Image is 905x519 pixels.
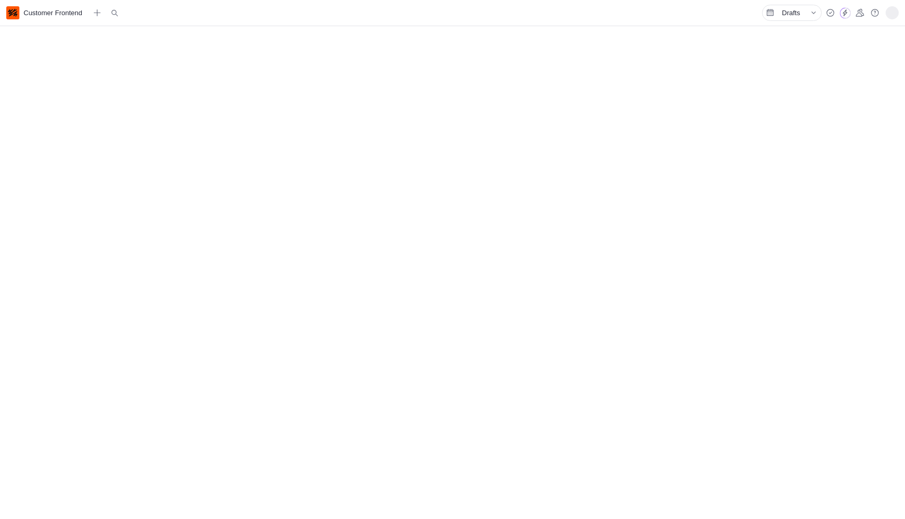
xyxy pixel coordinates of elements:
[868,6,881,19] button: Help and resources
[108,6,121,19] button: Open search
[24,8,82,18] span: Customer Frontend
[6,6,86,19] a: Customer Frontend
[91,6,104,19] button: Create new document
[782,8,800,18] span: Drafts
[853,6,866,19] button: Global presence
